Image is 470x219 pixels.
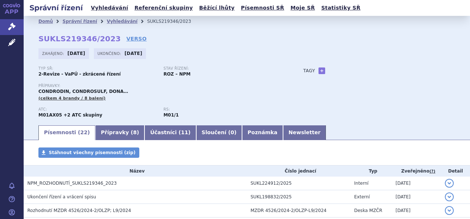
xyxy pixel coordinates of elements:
[80,129,87,135] span: 22
[197,3,237,13] a: Běžící lhůty
[163,72,190,77] strong: ROZ – NPM
[38,107,156,112] p: ATC:
[239,3,286,13] a: Písemnosti SŘ
[133,129,137,135] span: 8
[196,125,242,140] a: Sloučení (0)
[38,112,62,118] strong: GLUKOSAMIN
[38,66,156,71] p: Typ SŘ:
[445,206,454,215] button: detail
[38,72,121,77] strong: 2-Revize - VaPÚ - zkrácené řízení
[27,181,117,186] span: NPM_ROZHODNUTÍ_SUKLS219346_2023
[392,204,441,218] td: [DATE]
[242,125,283,140] a: Poznámka
[303,66,315,75] h3: Tagy
[125,51,142,56] strong: [DATE]
[27,194,96,199] span: Ukončení řízení a vrácení spisu
[38,34,121,43] strong: SUKLS219346/2023
[42,51,65,56] span: Zahájeno:
[98,51,123,56] span: Ukončeno:
[181,129,188,135] span: 11
[24,166,247,177] th: Název
[445,179,454,188] button: detail
[354,181,369,186] span: Interní
[247,204,351,218] td: MZDR 4526/2024-2/OLZP-L9/2024
[319,67,325,74] a: +
[107,19,137,24] a: Vyhledávání
[429,169,435,174] abbr: (?)
[49,150,136,155] span: Stáhnout všechny písemnosti (zip)
[163,112,178,118] strong: Jiná nesteroidní protizánětlivá a protirevmatická léčiva, p.o.
[231,129,234,135] span: 0
[38,147,139,158] a: Stáhnout všechny písemnosti (zip)
[68,51,85,56] strong: [DATE]
[62,19,97,24] a: Správní řízení
[132,3,195,13] a: Referenční skupiny
[354,208,382,213] span: Deska MZČR
[392,177,441,190] td: [DATE]
[247,166,351,177] th: Číslo jednací
[163,66,281,71] p: Stav řízení:
[392,166,441,177] th: Zveřejněno
[441,166,470,177] th: Detail
[283,125,326,140] a: Newsletter
[392,190,441,204] td: [DATE]
[95,125,144,140] a: Přípravky (8)
[247,190,351,204] td: SUKL198832/2025
[354,194,370,199] span: Externí
[64,112,102,118] strong: +2 ATC skupiny
[126,35,147,42] a: VERSO
[38,96,106,101] span: (celkem 4 brandy / 8 balení)
[147,16,201,27] li: SUKLS219346/2023
[319,3,362,13] a: Statistiky SŘ
[24,3,89,13] h2: Správní řízení
[351,166,392,177] th: Typ
[38,84,289,88] p: Přípravky:
[89,3,130,13] a: Vyhledávání
[247,177,351,190] td: SUKL224912/2025
[445,192,454,201] button: detail
[38,19,53,24] a: Domů
[163,107,281,112] p: RS:
[27,208,131,213] span: Rozhodnutí MZDR 4526/2024-2/OLZP; L9/2024
[288,3,317,13] a: Moje SŘ
[38,125,95,140] a: Písemnosti (22)
[144,125,196,140] a: Účastníci (11)
[38,89,128,94] span: CONDRODIN, CONDROSULF, DONA…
